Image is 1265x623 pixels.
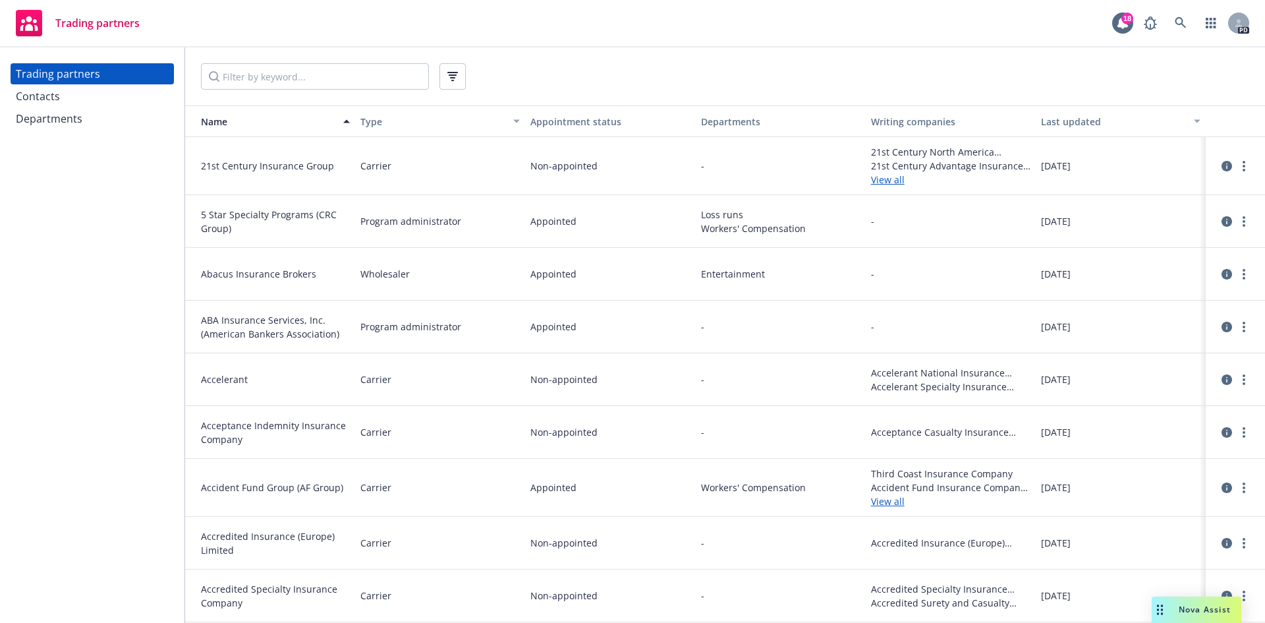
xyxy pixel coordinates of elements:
a: more [1236,372,1252,388]
span: Appointed [530,481,576,494]
div: Name [190,115,335,129]
a: Report a Bug [1137,10,1164,36]
span: Trading partners [55,18,140,28]
span: Accredited Specialty Insurance Company [871,582,1030,596]
span: [DATE] [1041,536,1071,550]
span: Workers' Compensation [701,481,860,494]
span: Non-appointed [530,159,598,173]
span: Accredited Specialty Insurance Company [201,582,350,610]
a: more [1236,425,1252,440]
span: Carrier [360,589,391,603]
a: circleInformation [1219,588,1235,604]
span: Abacus Insurance Brokers [201,267,350,281]
a: circleInformation [1219,214,1235,229]
span: 21st Century Advantage Insurance Company [871,159,1030,173]
div: Trading partners [16,63,100,84]
span: Acceptance Casualty Insurance Company [871,425,1030,439]
span: - [701,425,704,439]
span: Accident Fund Insurance Company of America [871,481,1030,494]
span: Carrier [360,159,391,173]
span: Third Coast Insurance Company [871,467,1030,481]
button: Nova Assist [1152,597,1241,623]
div: Writing companies [871,115,1030,129]
button: Appointment status [525,105,695,137]
div: 18 [1121,11,1133,22]
div: Departments [16,108,82,129]
div: Drag to move [1152,597,1168,623]
span: [DATE] [1041,481,1071,494]
button: Type [355,105,525,137]
span: [DATE] [1041,267,1071,281]
span: Accredited Surety and Casualty Company, Inc. [871,596,1030,610]
span: Non-appointed [530,589,598,603]
span: Carrier [360,372,391,386]
span: Appointed [530,214,576,228]
a: circleInformation [1219,372,1235,388]
a: View all [871,494,1030,508]
button: Writing companies [866,105,1036,137]
a: more [1236,480,1252,496]
span: Non-appointed [530,536,598,550]
a: Departments [11,108,174,129]
span: Accelerant [201,372,350,386]
span: Carrier [360,425,391,439]
a: circleInformation [1219,480,1235,496]
span: - [701,159,704,173]
a: circleInformation [1219,535,1235,551]
span: Carrier [360,481,391,494]
span: [DATE] [1041,589,1071,603]
span: [DATE] [1041,425,1071,439]
span: - [871,214,874,228]
div: Contacts [16,86,60,107]
a: circleInformation [1219,425,1235,440]
span: 5 Star Specialty Programs (CRC Group) [201,208,350,235]
button: Last updated [1036,105,1206,137]
span: Accident Fund Group (AF Group) [201,481,350,494]
span: - [871,267,874,281]
span: ABA Insurance Services, Inc. (American Bankers Association) [201,313,350,341]
a: Contacts [11,86,174,107]
span: Wholesaler [360,267,410,281]
a: circleInformation [1219,158,1235,174]
span: Accelerant Specialty Insurance Company [871,380,1030,394]
span: - [871,320,874,334]
span: Non-appointed [530,425,598,439]
a: Switch app [1198,10,1224,36]
a: more [1236,214,1252,229]
span: [DATE] [1041,159,1071,173]
span: Appointed [530,267,576,281]
span: 21st Century North America Insurance Company [871,145,1030,159]
span: Acceptance Indemnity Insurance Company [201,419,350,446]
button: Name [185,105,355,137]
a: more [1236,266,1252,282]
span: Loss runs [701,208,860,222]
a: more [1236,535,1252,551]
span: [DATE] [1041,372,1071,386]
span: Accredited Insurance (Europe) Limited [201,529,350,557]
button: Departments [696,105,866,137]
span: - [701,589,704,603]
a: circleInformation [1219,266,1235,282]
input: Filter by keyword... [201,63,429,90]
div: Departments [701,115,860,129]
span: - [701,320,704,334]
div: Last updated [1041,115,1186,129]
a: Trading partners [11,5,145,42]
span: Nova Assist [1179,604,1231,615]
span: 21st Century Insurance Group [201,159,350,173]
a: more [1236,588,1252,604]
span: Appointed [530,320,576,334]
a: View all [871,173,1030,187]
span: Accelerant National Insurance Company [871,366,1030,380]
a: more [1236,158,1252,174]
span: - [701,536,704,550]
div: Type [360,115,505,129]
span: Workers' Compensation [701,222,860,235]
span: Accredited Insurance (Europe) Limited [871,536,1030,550]
span: Carrier [360,536,391,550]
div: Appointment status [530,115,690,129]
span: - [701,372,704,386]
span: Entertainment [701,267,860,281]
span: [DATE] [1041,214,1071,228]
